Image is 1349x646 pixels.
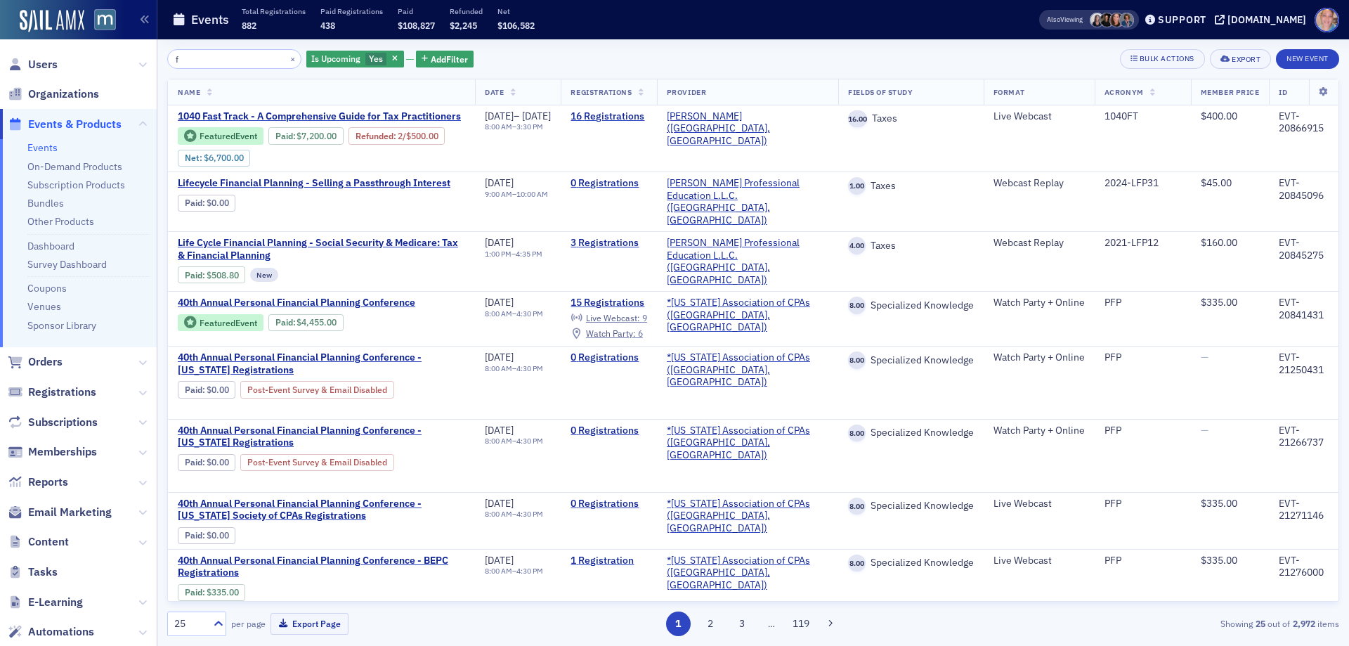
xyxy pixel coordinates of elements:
[231,617,266,630] label: per page
[185,198,202,208] a: Paid
[178,87,200,97] span: Name
[8,415,98,430] a: Subscriptions
[485,236,514,249] span: [DATE]
[762,617,781,630] span: …
[1201,424,1208,437] span: —
[242,20,256,31] span: 882
[1276,49,1339,69] button: New Event
[485,176,514,189] span: [DATE]
[1279,351,1329,376] div: EVT-21250431
[1104,555,1181,567] div: PFP
[586,312,640,323] span: Live Webcast :
[958,617,1339,630] div: Showing out of items
[178,266,245,283] div: Paid: 3 - $50880
[20,10,84,32] img: SailAMX
[275,317,297,328] span: :
[993,177,1085,190] div: Webcast Replay
[667,110,829,148] a: [PERSON_NAME] ([GEOGRAPHIC_DATA], [GEOGRAPHIC_DATA])
[485,87,504,97] span: Date
[1100,13,1114,27] span: Lauren McDonough
[667,237,829,286] a: [PERSON_NAME] Professional Education L.L.C. ([GEOGRAPHIC_DATA], [GEOGRAPHIC_DATA])
[185,385,207,395] span: :
[27,179,125,191] a: Subscription Products
[356,131,393,141] a: Refunded
[28,444,97,460] span: Memberships
[185,270,202,280] a: Paid
[571,177,646,190] a: 0 Registrations
[485,436,512,446] time: 8:00 AM
[27,300,61,313] a: Venues
[1158,13,1206,26] div: Support
[178,555,465,579] a: 40th Annual Personal Financial Planning Conference - BEPC Registrations
[8,624,94,640] a: Automations
[200,132,257,140] div: Featured Event
[185,198,207,208] span: :
[28,86,99,102] span: Organizations
[1279,110,1329,135] div: EVT-20866915
[866,299,974,312] span: Specialized Knowledge
[178,110,465,123] a: 1040 Fast Track - A Comprehensive Guide for Tax Practitioners
[178,237,465,261] span: Life Cycle Financial Planning - Social Security & Medicare: Tax & Financial Planning
[174,616,205,631] div: 25
[1140,55,1194,63] div: Bulk Actions
[178,110,461,123] span: 1040 Fast Track - A Comprehensive Guide for Tax Practitioners
[1047,15,1083,25] span: Viewing
[571,351,646,364] a: 0 Registrations
[185,153,204,163] span: Net :
[1279,237,1329,261] div: EVT-20845275
[866,557,974,569] span: Specialized Knowledge
[485,250,542,259] div: –
[993,498,1085,510] div: Live Webcast
[1279,555,1329,579] div: EVT-21276000
[1090,13,1104,27] span: Kelly Brown
[485,554,514,567] span: [DATE]
[485,122,551,131] div: –
[1210,49,1271,69] button: Export
[207,530,229,541] span: $0.00
[497,6,535,16] p: Net
[185,530,207,541] span: :
[667,87,706,97] span: Provider
[27,240,74,252] a: Dashboard
[28,534,69,550] span: Content
[207,457,229,467] span: $0.00
[178,177,450,190] a: Lifecycle Financial Planning - Selling a Passthrough Interest
[268,314,344,331] div: Paid: 17 - $445500
[207,587,239,597] span: $335.00
[178,314,263,332] div: Featured Event
[450,6,483,16] p: Refunded
[1201,110,1237,122] span: $400.00
[1120,49,1205,69] button: Bulk Actions
[571,237,646,250] a: 3 Registrations
[1315,8,1339,32] span: Profile
[306,51,404,68] div: Yes
[485,351,514,363] span: [DATE]
[485,424,514,437] span: [DATE]
[1227,13,1306,26] div: [DOMAIN_NAME]
[667,498,829,535] span: *Maryland Association of CPAs (Timonium, MD)
[571,328,642,340] a: Watch Party: 6
[666,612,691,636] button: 1
[1104,177,1181,190] div: 2024-LFP31
[320,6,383,16] p: Paid Registrations
[485,296,514,309] span: [DATE]
[667,110,829,148] span: Werner-Rocca (Flourtown, PA)
[271,613,348,635] button: Export Page
[848,555,866,572] span: 8.00
[28,505,112,520] span: Email Marketing
[571,555,646,567] a: 1 Registration
[275,317,293,328] a: Paid
[866,427,974,439] span: Specialized Knowledge
[522,110,551,122] span: [DATE]
[571,425,646,437] a: 0 Registrations
[275,131,297,141] span: :
[28,564,58,580] span: Tasks
[207,198,229,208] span: $0.00
[667,177,829,226] a: [PERSON_NAME] Professional Education L.L.C. ([GEOGRAPHIC_DATA], [GEOGRAPHIC_DATA])
[1109,13,1124,27] span: Natalie Antonakas
[178,297,464,309] a: 40th Annual Personal Financial Planning Conference
[667,425,829,462] span: *Maryland Association of CPAs (Timonium, MD)
[200,319,257,327] div: Featured Event
[698,612,722,636] button: 2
